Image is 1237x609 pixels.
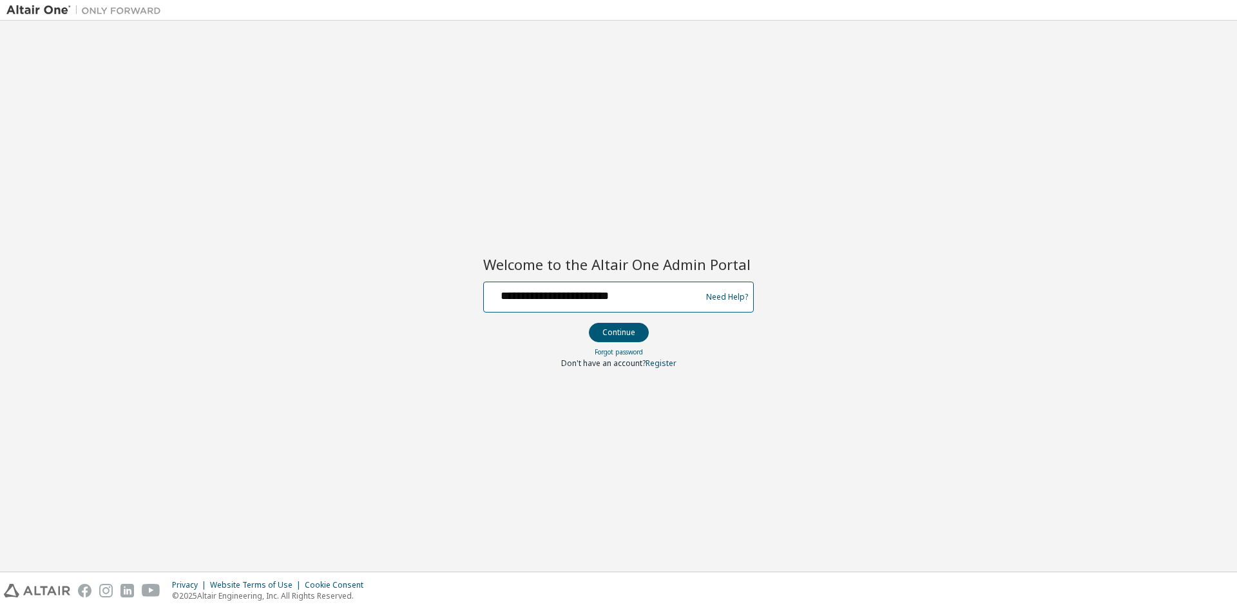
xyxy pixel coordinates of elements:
img: altair_logo.svg [4,584,70,597]
img: Altair One [6,4,168,17]
div: Cookie Consent [305,580,371,590]
a: Register [646,358,676,369]
button: Continue [589,323,649,342]
a: Need Help? [706,296,748,297]
img: instagram.svg [99,584,113,597]
h2: Welcome to the Altair One Admin Portal [483,255,754,273]
img: facebook.svg [78,584,91,597]
img: youtube.svg [142,584,160,597]
a: Forgot password [595,347,643,356]
img: linkedin.svg [120,584,134,597]
div: Privacy [172,580,210,590]
span: Don't have an account? [561,358,646,369]
div: Website Terms of Use [210,580,305,590]
p: © 2025 Altair Engineering, Inc. All Rights Reserved. [172,590,371,601]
